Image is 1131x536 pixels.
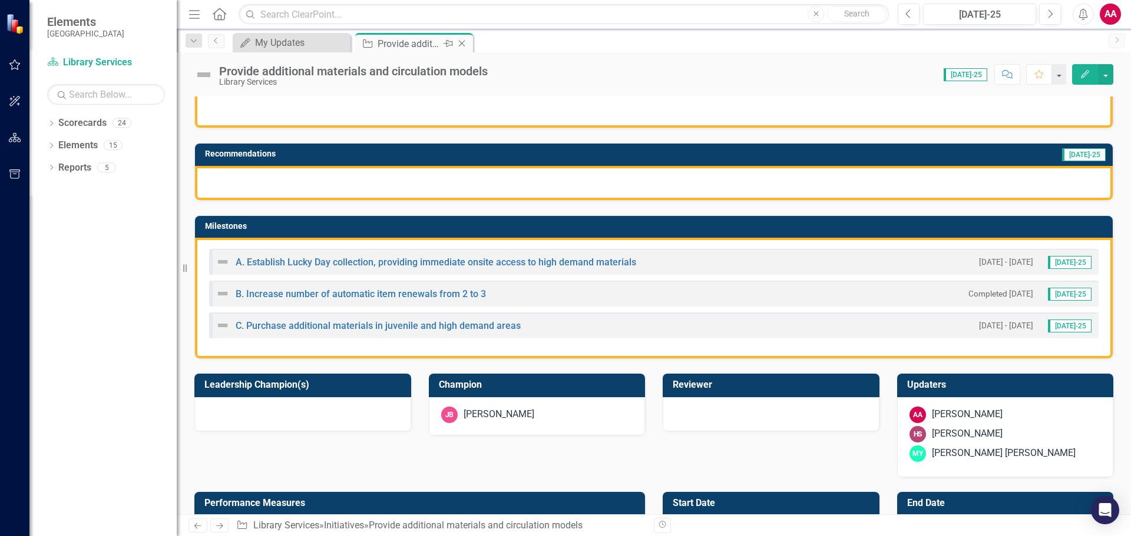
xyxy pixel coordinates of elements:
[104,141,123,151] div: 15
[827,6,886,22] button: Search
[236,320,521,331] a: C. Purchase additional materials in juvenile and high demand areas
[47,15,124,29] span: Elements
[907,379,1108,390] h3: Updaters
[1048,256,1092,269] span: [DATE]-25
[253,520,319,531] a: Library Services
[844,9,869,18] span: Search
[464,408,534,421] div: [PERSON_NAME]
[673,379,874,390] h3: Reviewer
[1048,319,1092,332] span: [DATE]-25
[1091,496,1119,524] div: Open Intercom Messenger
[968,288,1033,299] small: Completed [DATE]
[204,498,639,508] h3: Performance Measures
[439,379,640,390] h3: Champion
[236,288,486,299] a: B. Increase number of automatic item renewals from 2 to 3
[47,84,165,105] input: Search Below...
[194,65,213,84] img: Not Defined
[219,78,488,86] div: Library Services
[236,257,636,268] a: A. Establish Lucky Day collection, providing immediate onsite access to high demand materials
[910,426,926,442] div: HS
[907,498,1108,508] h3: End Date
[378,36,441,51] div: Provide additional materials and circulation models
[324,520,364,531] a: Initiatives
[205,149,757,158] h3: Recommendations
[932,408,1003,421] div: [PERSON_NAME]
[369,520,583,531] div: Provide additional materials and circulation models
[1100,4,1121,25] button: AA
[239,4,889,25] input: Search ClearPoint...
[216,255,230,269] img: Not Defined
[255,35,348,50] div: My Updates
[944,68,987,81] span: [DATE]-25
[204,379,405,390] h3: Leadership Champion(s)
[236,519,645,532] div: » »
[932,447,1076,460] div: [PERSON_NAME] [PERSON_NAME]
[979,320,1033,331] small: [DATE] - [DATE]
[97,162,116,172] div: 5
[441,407,458,423] div: JB
[216,318,230,332] img: Not Defined
[219,65,488,78] div: Provide additional materials and circulation models
[58,139,98,152] a: Elements
[236,35,348,50] a: My Updates
[58,116,107,130] a: Scorecards
[979,257,1033,268] small: [DATE] - [DATE]
[6,14,27,34] img: ClearPoint Strategy
[47,29,124,38] small: [GEOGRAPHIC_DATA]
[923,4,1036,25] button: [DATE]-25
[113,118,131,128] div: 24
[1048,288,1092,301] span: [DATE]-25
[58,161,91,175] a: Reports
[932,427,1003,441] div: [PERSON_NAME]
[216,287,230,301] img: Not Defined
[910,407,926,423] div: AA
[673,498,874,508] h3: Start Date
[1062,148,1106,161] span: [DATE]-25
[205,222,1107,231] h3: Milestones
[927,8,1032,22] div: [DATE]-25
[47,56,165,69] a: Library Services
[910,445,926,462] div: MY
